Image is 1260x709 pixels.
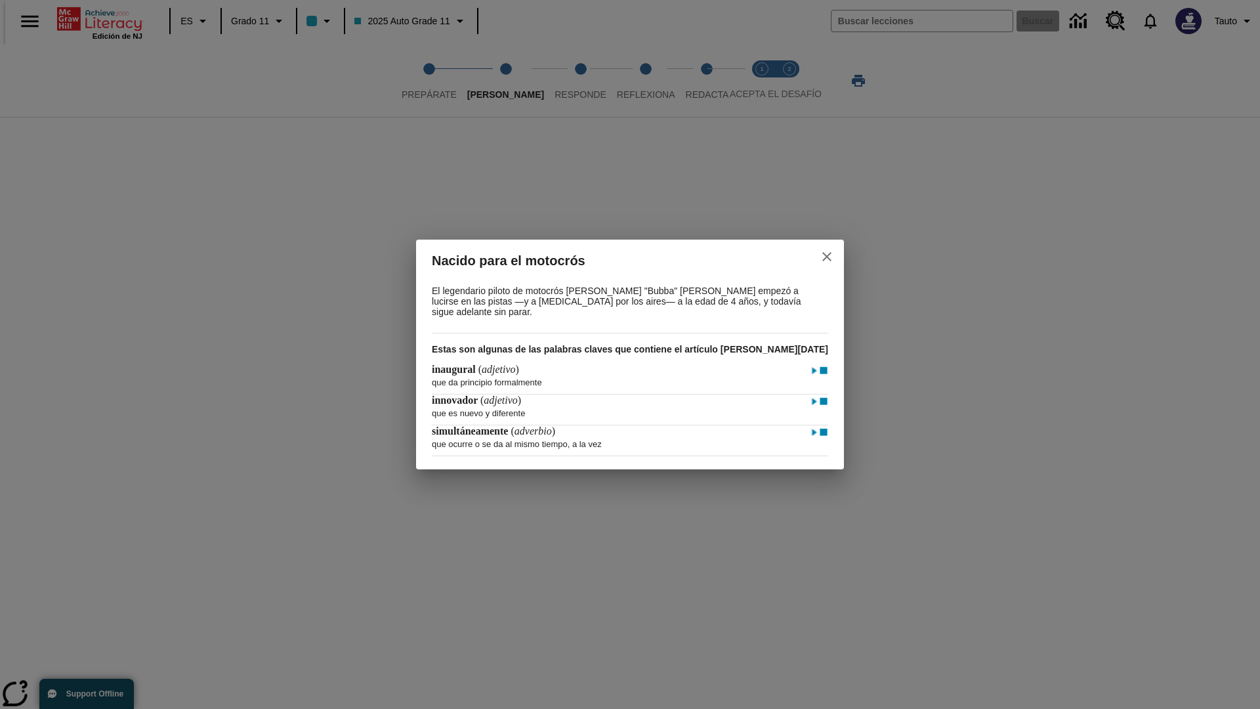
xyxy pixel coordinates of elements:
h3: Estas son algunas de las palabras claves que contiene el artículo [PERSON_NAME][DATE] [432,333,828,364]
img: Reproducir - innovador [810,395,819,408]
span: adverbio [514,425,552,437]
img: Detener - inaugural [819,364,828,377]
img: Reproducir - simultáneamente [810,426,819,439]
h4: ( ) [432,425,555,437]
button: close [811,241,843,272]
span: inaugural [432,364,478,375]
p: que da principio formalmente [432,371,826,387]
span: adjetivo [482,364,516,375]
p: que ocurre o se da al mismo tiempo, a la vez [432,433,826,449]
span: innovador [432,395,480,406]
span: adjetivo [484,395,518,406]
p: que es nuevo y diferente [432,402,826,418]
p: El legendario piloto de motocrós [PERSON_NAME] "Bubba" [PERSON_NAME] empezó a lucirse en las pist... [432,286,826,317]
span: simultáneamente [432,425,511,437]
h4: ( ) [432,395,521,406]
h4: ( ) [432,364,519,376]
h2: Nacido para el motocrós [432,250,789,271]
img: Reproducir - inaugural [810,364,819,377]
img: Detener - simultáneamente [819,426,828,439]
img: Detener - innovador [819,395,828,408]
